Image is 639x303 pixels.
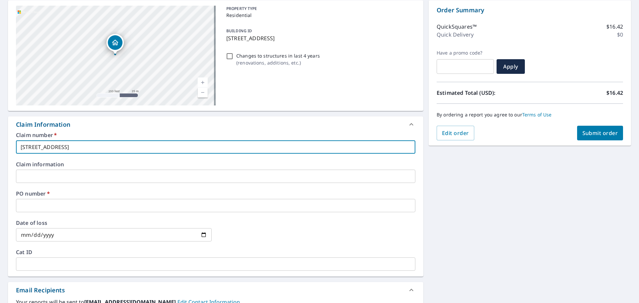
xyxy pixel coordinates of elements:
p: $16.42 [606,89,623,97]
p: Residential [226,12,413,19]
p: Order Summary [437,6,623,15]
p: Quick Delivery [437,31,474,39]
a: Terms of Use [522,111,552,118]
span: Apply [502,63,520,70]
span: Edit order [442,129,469,137]
a: Current Level 18, Zoom In [198,77,208,87]
p: Changes to structures in last 4 years [236,52,320,59]
p: BUILDING ID [226,28,252,34]
button: Edit order [437,126,474,140]
p: $16.42 [606,23,623,31]
label: Have a promo code? [437,50,494,56]
p: ( renovations, additions, etc. ) [236,59,320,66]
p: Estimated Total (USD): [437,89,530,97]
a: Current Level 18, Zoom Out [198,87,208,97]
label: PO number [16,191,415,196]
p: By ordering a report you agree to our [437,112,623,118]
div: Email Recipients [16,286,65,295]
label: Date of loss [16,220,212,226]
div: Dropped pin, building 1, Residential property, 508 E 7th St Plainfield, NJ 07060 [106,34,124,55]
p: [STREET_ADDRESS] [226,34,413,42]
p: PROPERTY TYPE [226,6,413,12]
div: Email Recipients [8,282,423,298]
span: Submit order [582,129,618,137]
label: Cat ID [16,249,415,255]
label: Claim number [16,132,415,138]
button: Apply [497,59,525,74]
p: $0 [617,31,623,39]
p: QuickSquares™ [437,23,477,31]
div: Claim Information [16,120,70,129]
button: Submit order [577,126,623,140]
div: Claim Information [8,116,423,132]
label: Claim information [16,162,415,167]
